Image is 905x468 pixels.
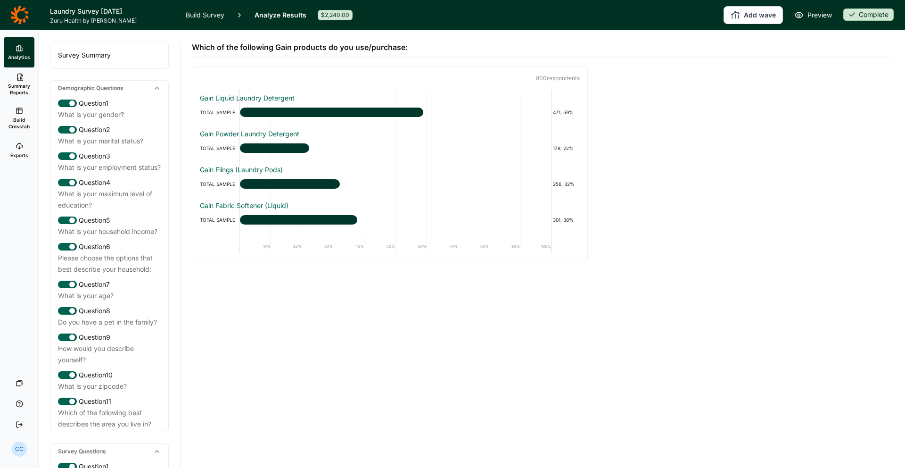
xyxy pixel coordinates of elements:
div: Complete [843,8,894,21]
div: 178, 22% [551,142,580,154]
div: 20% [271,239,302,253]
div: Question 4 [58,177,161,188]
div: Survey Summary [50,42,168,68]
div: 100% [520,239,551,253]
div: Gain Flings (Laundry Pods) [200,165,580,175]
div: Demographic Questions [50,81,168,96]
div: Gain Liquid Laundry Detergent [200,93,580,103]
a: Analytics [4,37,34,67]
div: Gain Fireworks (Scent Beads) [200,237,580,246]
div: 60% [395,239,427,253]
h1: Laundry Survey [DATE] [50,6,174,17]
div: What is your gender? [58,109,161,120]
div: TOTAL SAMPLE [200,107,240,118]
div: $2,240.00 [318,10,353,20]
div: 301, 38% [551,214,580,226]
span: Analytics [8,54,30,60]
div: Question 8 [58,305,161,317]
div: Do you have a pet in the family? [58,317,161,328]
a: Build Crosstab [4,101,34,135]
p: 800 respondent s [200,75,580,82]
div: Question 6 [58,241,161,252]
div: 471, 59% [551,107,580,118]
div: CC [12,442,27,457]
a: Exports [4,135,34,166]
div: What is your zipcode? [58,381,161,392]
div: 40% [333,239,364,253]
div: 10% [240,239,271,253]
div: 256, 32% [551,178,580,190]
span: Build Crosstab [8,117,31,130]
div: Question 7 [58,279,161,290]
span: Preview [807,9,832,21]
div: What is your household income? [58,226,161,237]
span: Which of the following Gain products do you use/purchase: [192,42,408,53]
div: What is your employment status? [58,162,161,173]
div: What is your age? [58,290,161,301]
a: Summary Reports [4,67,34,101]
div: TOTAL SAMPLE [200,178,240,190]
span: Exports [10,152,28,159]
div: Question 3 [58,150,161,162]
div: 90% [489,239,520,253]
div: Question 1 [58,98,161,109]
div: Gain Fabric Softener (Liquid) [200,201,580,210]
div: Gain Powder Laundry Detergent [200,129,580,139]
div: What is your maximum level of education? [58,188,161,211]
div: Question 11 [58,396,161,407]
div: Question 5 [58,215,161,226]
button: Complete [843,8,894,22]
div: 70% [427,239,458,253]
span: Summary Reports [8,83,31,96]
div: Which of the following best describes the area you live in? [58,407,161,430]
div: TOTAL SAMPLE [200,214,240,226]
div: 30% [302,239,333,253]
div: Please choose the options that best describe your household: [58,252,161,275]
span: Zuru Health by [PERSON_NAME] [50,17,174,25]
button: Add wave [724,6,783,24]
div: What is your marital status? [58,135,161,147]
a: Preview [794,9,832,21]
div: 80% [458,239,489,253]
div: Question 10 [58,369,161,381]
div: How would you describe yourself? [58,343,161,366]
div: Survey Questions [50,444,168,459]
div: Question 2 [58,124,161,135]
div: Question 9 [58,332,161,343]
div: 50% [364,239,395,253]
div: TOTAL SAMPLE [200,142,240,154]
